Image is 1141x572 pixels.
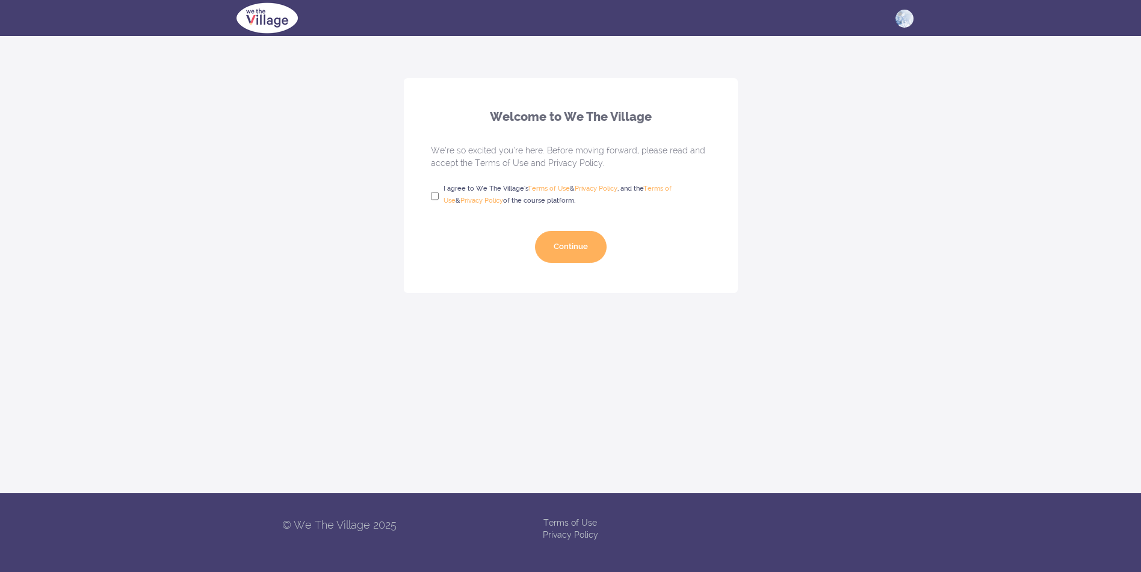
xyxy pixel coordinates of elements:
[224,517,455,534] p: © We The Village 2025
[528,185,570,192] a: We The Village terms of use
[431,108,711,138] h1: Welcome to We The Village
[575,185,617,192] a: We The Village privacy policy
[460,197,503,205] a: Teachable's privacy policy
[444,183,711,207] span: I agree to We The Village's & , and the & of the course platform.
[535,231,607,263] button: Continue
[895,10,914,28] img: mfmorphew@red-rock.com
[444,185,672,205] a: Teachable's terms of use
[543,518,597,527] a: Terms of Use
[543,530,598,540] a: Privacy Policy
[431,185,439,207] input: I agree to We The Village'sWe The Village terms of use&We The Village privacy policy, and theTeac...
[431,144,711,177] p: We’re so excited you’re here. Before moving forward, please read and accept the Terms of Use and ...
